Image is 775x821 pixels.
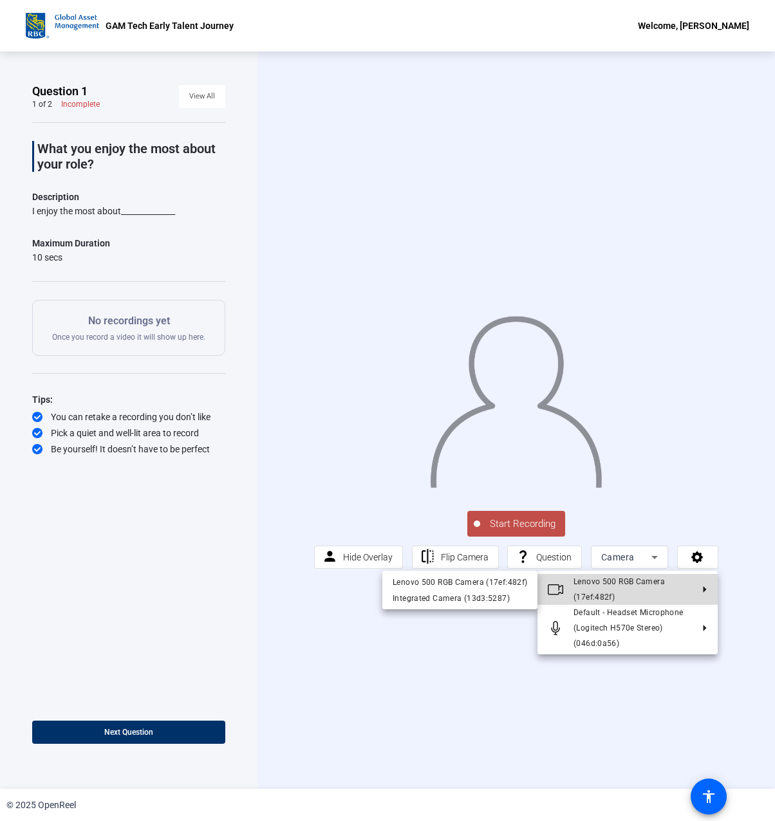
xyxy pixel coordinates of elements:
span: Lenovo 500 RGB Camera (17ef:482f) [574,577,665,602]
mat-icon: Video camera [548,582,563,597]
div: Lenovo 500 RGB Camera (17ef:482f) [393,575,527,590]
mat-icon: Microphone [548,620,563,636]
span: Default - Headset Microphone (Logitech H570e Stereo) (046d:0a56) [574,608,684,648]
div: Integrated Camera (13d3:5287) [393,591,527,606]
